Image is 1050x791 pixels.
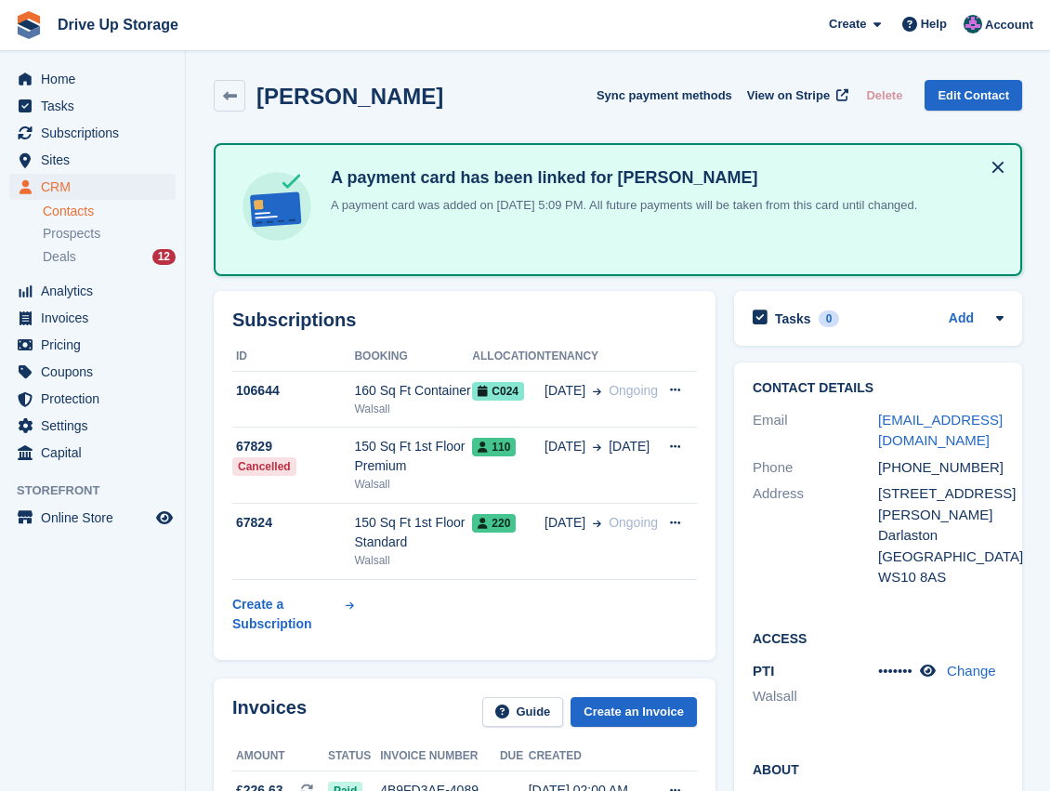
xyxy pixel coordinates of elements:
span: Account [985,16,1033,34]
th: Invoice number [380,742,500,771]
span: Analytics [41,278,152,304]
a: View on Stripe [740,80,852,111]
a: Create a Subscription [232,587,354,641]
h2: [PERSON_NAME] [256,84,443,109]
span: Capital [41,440,152,466]
a: menu [9,505,176,531]
h2: Tasks [775,310,811,327]
div: WS10 8AS [878,567,1004,588]
span: 220 [472,514,516,533]
th: Tenancy [545,342,658,372]
div: Phone [753,457,878,479]
img: Andy [964,15,982,33]
th: Created [529,742,650,771]
div: Cancelled [232,457,296,476]
div: 150 Sq Ft 1st Floor Premium [354,437,472,476]
span: Protection [41,386,152,412]
a: Add [949,309,974,330]
div: 0 [819,310,840,327]
a: Change [947,663,996,679]
a: menu [9,413,176,439]
th: Status [328,742,380,771]
div: 67824 [232,513,354,533]
div: Address [753,483,878,588]
div: 160 Sq Ft Container [354,381,472,401]
button: Sync payment methods [597,80,732,111]
span: [DATE] [609,437,650,456]
span: Create [829,15,866,33]
span: 110 [472,438,516,456]
span: Prospects [43,225,100,243]
a: Edit Contact [925,80,1022,111]
th: Allocation [472,342,545,372]
span: Help [921,15,947,33]
h2: Contact Details [753,381,1004,396]
img: card-linked-ebf98d0992dc2aeb22e95c0e3c79077019eb2392cfd83c6a337811c24bc77127.svg [238,167,316,245]
span: Pricing [41,332,152,358]
a: menu [9,174,176,200]
a: Guide [482,697,564,728]
span: Coupons [41,359,152,385]
div: Walsall [354,401,472,417]
span: View on Stripe [747,86,830,105]
a: menu [9,359,176,385]
span: [DATE] [545,437,585,456]
span: Tasks [41,93,152,119]
h2: Invoices [232,697,307,728]
a: Preview store [153,507,176,529]
a: [EMAIL_ADDRESS][DOMAIN_NAME] [878,412,1003,449]
div: 12 [152,249,176,265]
th: Amount [232,742,328,771]
img: stora-icon-8386f47178a22dfd0bd8f6a31ec36ba5ce8667c1dd55bd0f319d3a0aa187defe.svg [15,11,43,39]
a: menu [9,440,176,466]
span: [DATE] [545,381,585,401]
a: Contacts [43,203,176,220]
div: Walsall [354,552,472,569]
a: Deals 12 [43,247,176,267]
a: menu [9,386,176,412]
span: Online Store [41,505,152,531]
a: menu [9,120,176,146]
span: Ongoing [609,515,658,530]
span: Settings [41,413,152,439]
span: [DATE] [545,513,585,533]
h2: Subscriptions [232,310,697,331]
span: Ongoing [609,383,658,398]
button: Delete [859,80,910,111]
div: [STREET_ADDRESS][PERSON_NAME] [878,483,1004,525]
div: 150 Sq Ft 1st Floor Standard [354,513,472,552]
a: menu [9,93,176,119]
span: PTI [753,663,774,679]
h2: Access [753,628,1004,647]
a: menu [9,147,176,173]
th: Due [500,742,529,771]
div: Email [753,410,878,452]
div: Walsall [354,476,472,493]
th: ID [232,342,354,372]
a: Create an Invoice [571,697,697,728]
a: menu [9,66,176,92]
a: menu [9,305,176,331]
a: menu [9,278,176,304]
div: [GEOGRAPHIC_DATA] [878,547,1004,568]
div: 106644 [232,381,354,401]
li: Walsall [753,686,878,707]
h4: A payment card has been linked for [PERSON_NAME] [323,167,917,189]
span: C024 [472,382,524,401]
span: Invoices [41,305,152,331]
a: Drive Up Storage [50,9,186,40]
p: A payment card was added on [DATE] 5:09 PM. All future payments will be taken from this card unti... [323,196,917,215]
th: Booking [354,342,472,372]
span: Home [41,66,152,92]
div: Darlaston [878,525,1004,547]
div: 67829 [232,437,354,456]
span: Subscriptions [41,120,152,146]
h2: About [753,759,1004,778]
a: menu [9,332,176,358]
span: Storefront [17,481,185,500]
div: Create a Subscription [232,595,342,634]
div: [PHONE_NUMBER] [878,457,1004,479]
span: Sites [41,147,152,173]
a: Prospects [43,224,176,244]
span: CRM [41,174,152,200]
